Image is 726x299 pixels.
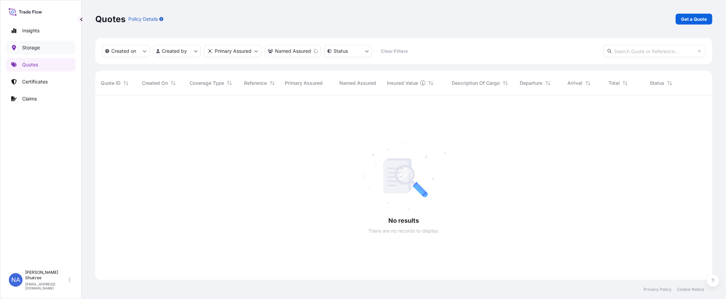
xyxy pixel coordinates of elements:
[225,79,233,87] button: Sort
[387,80,418,86] span: Insured Value
[334,48,348,54] p: Status
[128,16,158,22] p: Policy Details
[381,48,408,54] p: Clear Filters
[568,80,583,86] span: Arrival
[544,79,552,87] button: Sort
[603,45,706,57] input: Search Quote or Reference...
[265,45,321,57] button: cargoOwner Filter options
[111,48,136,54] p: Created on
[162,48,187,54] p: Created by
[11,277,20,283] span: NA
[153,45,201,57] button: createdBy Filter options
[375,46,414,57] button: Clear Filters
[609,80,620,86] span: Total
[6,92,76,106] a: Claims
[6,24,76,37] a: Insights
[22,61,38,68] p: Quotes
[268,79,276,87] button: Sort
[244,80,267,86] span: Reference
[427,79,435,87] button: Sort
[169,79,177,87] button: Sort
[22,78,48,85] p: Certificates
[190,80,224,86] span: Coverage Type
[6,58,76,72] a: Quotes
[95,14,126,25] p: Quotes
[25,282,67,290] p: [EMAIL_ADDRESS][DOMAIN_NAME]
[6,41,76,54] a: Storage
[340,80,376,86] span: Named Assured
[324,45,372,57] button: certificateStatus Filter options
[204,45,261,57] button: distributor Filter options
[25,270,67,281] p: [PERSON_NAME] Shukree
[215,48,252,54] p: Primary Assured
[677,287,704,292] a: Cookie Notice
[644,287,672,292] a: Privacy Policy
[676,14,712,25] a: Get a Quote
[6,75,76,89] a: Certificates
[285,80,323,86] span: Primary Assured
[681,16,707,22] p: Get a Quote
[621,79,629,87] button: Sort
[666,79,674,87] button: Sort
[650,80,664,86] span: Status
[122,79,130,87] button: Sort
[101,80,120,86] span: Quote ID
[452,80,500,86] span: Description Of Cargo
[22,27,39,34] p: Insights
[22,95,37,102] p: Claims
[584,79,592,87] button: Sort
[102,45,150,57] button: createdOn Filter options
[501,79,510,87] button: Sort
[142,80,168,86] span: Created On
[520,80,543,86] span: Departure
[22,44,40,51] p: Storage
[275,48,311,54] p: Named Assured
